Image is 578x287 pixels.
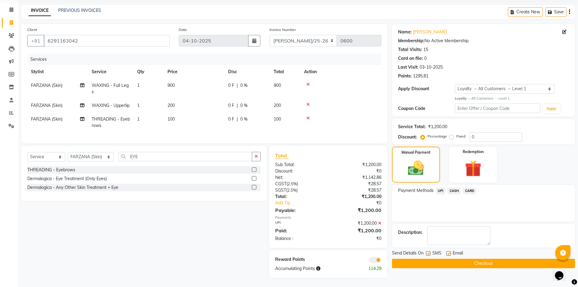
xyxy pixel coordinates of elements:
span: CGST [275,181,286,186]
span: CARD [463,187,476,194]
button: Apply [543,104,560,113]
div: Coupon Code [398,105,455,112]
span: 0 % [240,116,248,122]
div: Sub Total: [271,162,328,168]
span: 0 % [240,82,248,89]
div: Dermalogica - Any Other Skin Treatment + Eye [27,184,118,191]
strong: Loyalty → [455,96,471,101]
div: Accumulating Points [271,265,357,272]
span: FARZANA (Skin) [31,116,63,122]
span: 900 [274,83,281,88]
th: Service [88,65,134,79]
span: FARZANA (Skin) [31,103,63,108]
div: Payable: [271,207,328,214]
div: ( ) [271,187,328,193]
button: +91 [27,35,44,46]
th: Qty [134,65,164,79]
div: ₹1,200.00 [328,193,386,200]
div: ₹0 [328,168,386,174]
span: 1 [137,103,140,108]
th: Stylist [27,65,88,79]
div: 1295.81 [413,73,428,79]
span: 2.5% [287,188,296,193]
div: Points: [398,73,412,79]
div: 114.29 [357,265,386,272]
span: 0 F [228,116,234,122]
th: Action [300,65,381,79]
label: Date [179,27,187,32]
button: Save [545,7,566,17]
div: Payments [275,215,381,220]
div: Dermalogica - Eye Treatment (Only Eyes) [27,176,107,182]
span: 200 [274,103,281,108]
div: THREADING - Eyebrows [27,167,75,173]
span: 100 [274,116,281,122]
div: Apply Discount [398,86,455,92]
img: _gift.svg [460,158,487,179]
div: ₹1,142.86 [328,174,386,181]
input: Search by Name/Mobile/Email/Code [44,35,170,46]
div: ₹0 [338,200,386,206]
div: Paid: [271,227,328,234]
button: Create New [508,7,543,17]
th: Price [164,65,225,79]
span: CASH [448,187,461,194]
div: ₹1,200.00 [428,124,447,130]
span: Email [453,250,463,258]
label: Fixed [456,134,465,139]
span: Payment Methods [398,187,434,194]
div: Card on file: [398,55,423,62]
label: Client [27,27,37,32]
div: 0 [424,55,427,62]
span: 1 [137,83,140,88]
span: | [237,116,238,122]
th: Total [270,65,300,79]
label: Invoice Number [269,27,296,32]
a: INVOICE [29,5,51,16]
div: ₹0 [328,235,386,242]
div: Description: [398,229,422,236]
span: | [237,82,238,89]
span: 2.5% [288,181,297,186]
div: ₹1,200.00 [328,220,386,227]
div: ₹28.57 [328,181,386,187]
button: Checkout [392,259,575,268]
label: Percentage [428,134,447,139]
span: 200 [167,103,175,108]
div: No Active Membership [398,38,569,44]
div: Services [28,54,386,65]
span: FARZANA (Skin) [31,83,63,88]
div: Name: [398,29,412,35]
div: Last Visit: [398,64,418,70]
div: Membership: [398,38,424,44]
input: Search or Scan [118,152,252,161]
span: 0 F [228,82,234,89]
span: 0 F [228,102,234,109]
div: Reward Points [271,256,328,263]
input: Enter Offer / Coupon Code [455,104,540,113]
div: Net: [271,174,328,181]
span: THREADING - Eyebrows [92,116,130,128]
div: Discount: [271,168,328,174]
span: WAXING - Upperlip [92,103,130,108]
div: Service Total: [398,124,426,130]
span: UPI [436,187,445,194]
div: Discount: [398,134,417,140]
div: ( ) [271,181,328,187]
div: UPI [271,220,328,227]
div: Balance : [271,235,328,242]
span: Total [275,152,289,159]
div: 15 [423,46,428,53]
span: 1 [137,116,140,122]
div: Total: [271,193,328,200]
div: ₹1,200.00 [328,207,386,214]
span: 900 [167,83,175,88]
span: Send Details On [392,250,424,258]
label: Manual Payment [401,150,431,155]
span: SMS [432,250,441,258]
div: ₹28.57 [328,187,386,193]
div: ₹1,200.00 [328,227,386,234]
span: SGST [275,187,286,193]
span: WAXING - Full Legs [92,83,129,94]
a: Add Tip [271,200,338,206]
